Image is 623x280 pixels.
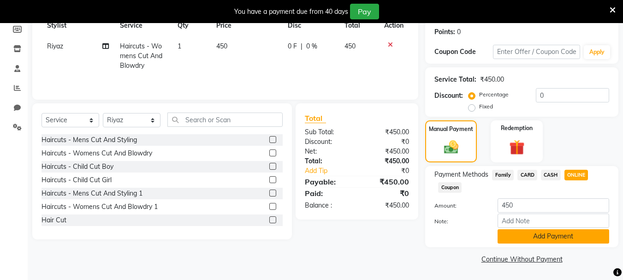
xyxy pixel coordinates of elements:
label: Manual Payment [429,125,473,133]
div: You have a payment due from 40 days [234,7,348,17]
span: Riyaz [47,42,63,50]
span: CASH [541,170,561,180]
th: Service [114,15,172,36]
span: Total [305,113,326,123]
span: 0 % [306,42,317,51]
div: ₹450.00 [357,156,416,166]
div: Discount: [298,137,357,147]
span: Payment Methods [434,170,488,179]
label: Note: [427,217,490,226]
div: Points: [434,27,455,37]
th: Action [379,15,409,36]
a: Continue Without Payment [427,255,617,264]
div: Haircuts - Child Cut Boy [42,162,113,172]
span: 450 [216,42,227,50]
label: Amount: [427,202,490,210]
div: ₹450.00 [357,127,416,137]
div: Paid: [298,188,357,199]
div: Haircuts - Mens Cut And Styling [42,135,137,145]
div: ₹0 [357,188,416,199]
th: Total [339,15,379,36]
label: Redemption [501,124,533,132]
button: Add Payment [498,229,609,244]
span: Coupon [438,182,462,193]
div: Service Total: [434,75,476,84]
div: ₹450.00 [480,75,504,84]
div: Hair Cut [42,215,66,225]
div: Coupon Code [434,47,492,57]
span: ONLINE [564,170,588,180]
div: 0 [457,27,461,37]
div: ₹0 [357,137,416,147]
input: Add Note [498,214,609,228]
span: Family [492,170,514,180]
div: Payable: [298,176,357,187]
span: 450 [344,42,356,50]
input: Amount [498,198,609,213]
div: Haircuts - Mens Cut And Styling 1 [42,189,142,198]
th: Price [211,15,282,36]
div: ₹450.00 [357,176,416,187]
span: | [301,42,303,51]
th: Qty [172,15,211,36]
div: Net: [298,147,357,156]
input: Search or Scan [167,113,283,127]
div: ₹450.00 [357,147,416,156]
span: 1 [178,42,181,50]
a: Add Tip [298,166,367,176]
span: 0 F [288,42,297,51]
div: ₹0 [367,166,416,176]
input: Enter Offer / Coupon Code [493,45,580,59]
button: Pay [350,4,379,19]
div: Total: [298,156,357,166]
button: Apply [584,45,610,59]
img: _cash.svg [439,139,463,155]
div: Discount: [434,91,463,101]
div: Haircuts - Womens Cut And Blowdry [42,149,152,158]
label: Fixed [479,102,493,111]
span: CARD [517,170,537,180]
div: Haircuts - Womens Cut And Blowdry 1 [42,202,158,212]
div: Haircuts - Child Cut Girl [42,175,112,185]
div: Sub Total: [298,127,357,137]
div: Balance : [298,201,357,210]
div: ₹450.00 [357,201,416,210]
th: Disc [282,15,339,36]
th: Stylist [42,15,114,36]
span: Haircuts - Womens Cut And Blowdry [120,42,162,70]
img: _gift.svg [504,138,529,157]
label: Percentage [479,90,509,99]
